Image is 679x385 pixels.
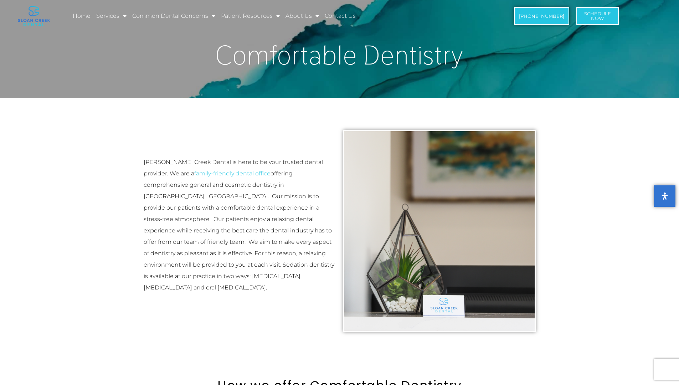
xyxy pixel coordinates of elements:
[576,7,619,25] a: ScheduleNow
[343,130,536,332] img: Welcome to Sloan Creek Dental
[144,156,336,293] p: [PERSON_NAME] Creek Dental is here to be your trusted dental provider. We are a offering comprehe...
[131,8,216,24] a: Common Dental Concerns
[95,8,128,24] a: Services
[584,11,611,21] span: Schedule Now
[72,8,92,24] a: Home
[324,8,357,24] a: Contact Us
[284,8,320,24] a: About Us
[194,170,271,177] a: family-friendly dental office
[72,8,467,24] nav: Menu
[18,6,50,26] img: logo
[220,8,281,24] a: Patient Resources
[137,42,543,68] h1: Comfortable Dentistry
[519,14,564,19] span: [PHONE_NUMBER]
[514,7,569,25] a: [PHONE_NUMBER]
[654,185,675,207] button: Open Accessibility Panel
